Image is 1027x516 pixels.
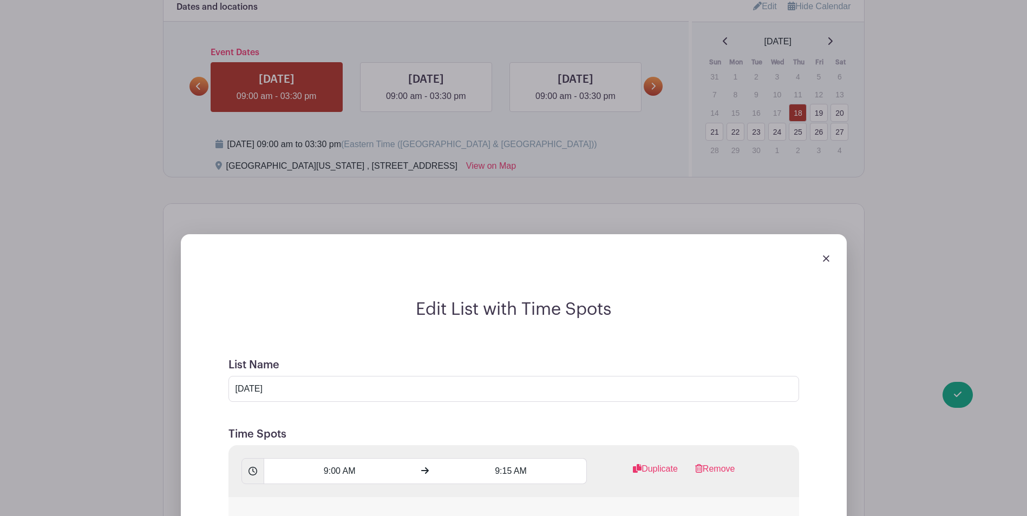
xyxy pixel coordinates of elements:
[435,458,587,484] input: Set End Time
[823,255,829,262] img: close_button-5f87c8562297e5c2d7936805f587ecaba9071eb48480494691a3f1689db116b3.svg
[264,458,415,484] input: Set Start Time
[633,462,678,484] a: Duplicate
[695,462,735,484] a: Remove
[215,299,812,320] h2: Edit List with Time Spots
[228,359,279,372] label: List Name
[228,428,799,441] h5: Time Spots
[228,376,799,402] input: e.g. Things or volunteers we need for the event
